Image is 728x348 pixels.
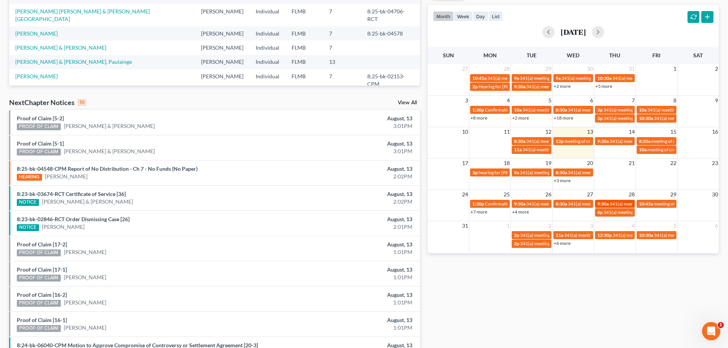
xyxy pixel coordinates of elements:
span: 28 [503,64,511,73]
td: [PERSON_NAME] [195,55,250,69]
span: 31 [628,64,636,73]
span: 2 [714,64,719,73]
span: Fri [652,52,660,58]
span: 23 [711,159,719,168]
td: 8:25-bk-02153-CPM [361,69,420,91]
a: +4 more [512,209,529,215]
div: August, 13 [285,140,412,147]
a: Proof of Claim [5-1] [17,140,64,147]
span: 6 [589,96,594,105]
span: Confirmation hearing for [PERSON_NAME] & [PERSON_NAME] [485,201,612,207]
div: 2:02PM [285,198,412,206]
span: 1 [718,322,724,328]
span: Tue [527,52,537,58]
a: [PERSON_NAME] [PERSON_NAME] & [PERSON_NAME][GEOGRAPHIC_DATA] [15,8,150,22]
iframe: Intercom live chat [702,322,720,340]
td: 13 [323,55,361,69]
a: [PERSON_NAME] & [PERSON_NAME] [42,198,133,206]
span: 9a [514,75,519,81]
span: 8:30a [556,170,567,175]
span: 341(a) meeting for [PERSON_NAME] & [PERSON_NAME] [568,170,682,175]
span: Confirmation hearing for [PERSON_NAME] [485,107,572,113]
span: 3 [589,221,594,230]
span: 1:30p [472,107,484,113]
span: 1 [506,221,511,230]
div: HEARING [17,174,42,181]
div: August, 13 [285,165,412,173]
a: +18 more [554,115,573,121]
span: 10:30a [639,115,653,121]
span: 12p [556,138,564,144]
div: August, 13 [285,115,412,122]
span: 5 [548,96,552,105]
span: 341(a) meeting for [PERSON_NAME] [603,107,677,113]
span: 8:20a [639,138,650,144]
span: 341(a) meeting for [PERSON_NAME] [603,209,677,215]
span: Sat [693,52,703,58]
span: 10a [514,107,522,113]
span: 8 [673,96,677,105]
span: 12:30p [597,232,612,238]
span: 3p [597,107,603,113]
span: 21 [628,159,636,168]
div: PROOF OF CLAIM [17,123,61,130]
div: 3:01PM [285,122,412,130]
span: Thu [609,52,620,58]
span: 341(a) meeting for [PERSON_NAME] [654,232,728,238]
span: 9:30a [597,201,609,207]
span: 9 [714,96,719,105]
span: 7 [631,96,636,105]
a: Proof of Claim [16-2] [17,291,67,298]
a: [PERSON_NAME] [15,30,58,37]
a: [PERSON_NAME] [15,73,58,79]
span: 341(a) meeting for [PERSON_NAME] [568,107,642,113]
span: 30 [586,64,594,73]
span: Sun [443,52,454,58]
span: 12 [545,127,552,136]
a: [PERSON_NAME] [64,299,106,306]
span: 341(a) meeting for [PERSON_NAME] & [PERSON_NAME] [520,232,634,238]
td: 8:25-bk-04706-RCT [361,4,420,26]
a: [PERSON_NAME] [64,248,106,256]
a: [PERSON_NAME] [45,173,88,180]
td: FLMB [285,40,323,55]
span: 17 [461,159,469,168]
span: 25 [503,190,511,199]
td: [PERSON_NAME] [195,26,250,40]
span: 10:45a [472,75,486,81]
span: 20 [586,159,594,168]
div: PROOF OF CLAIM [17,325,61,332]
span: 4 [631,221,636,230]
div: PROOF OF CLAIM [17,275,61,282]
a: Proof of Claim [5-2] [17,115,64,121]
td: 7 [323,26,361,40]
td: Individual [250,4,285,26]
span: 10a [639,147,647,152]
span: 24 [461,190,469,199]
span: 27 [461,64,469,73]
h2: [DATE] [561,28,586,36]
span: meeting of creditors for [PERSON_NAME] [564,138,648,144]
span: 341(a) meeting for [PERSON_NAME] [526,84,600,89]
span: 18 [503,159,511,168]
span: 2p [514,241,519,246]
a: 8:25-bk-04548-CPM Report of No Distribution - Ch 7 - No Funds (No Paper) [17,165,198,172]
span: Mon [483,52,497,58]
span: 30 [711,190,719,199]
span: 3p [597,115,603,121]
td: 7 [323,69,361,91]
span: 9:30a [514,84,525,89]
a: [PERSON_NAME] [64,274,106,281]
div: August, 13 [285,190,412,198]
div: NOTICE [17,199,39,206]
a: 8:23-bk-03674-RCT Certificate of Service [36] [17,191,126,197]
div: August, 13 [285,215,412,223]
div: August, 13 [285,291,412,299]
td: FLMB [285,55,323,69]
span: 10a [639,107,647,113]
td: 7 [323,4,361,26]
a: [PERSON_NAME] & [PERSON_NAME] [64,122,155,130]
a: 8:23-bk-02846-RCT Order Dismissing Case [26] [17,216,130,222]
span: 11 [503,127,511,136]
div: 3:01PM [285,147,412,155]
